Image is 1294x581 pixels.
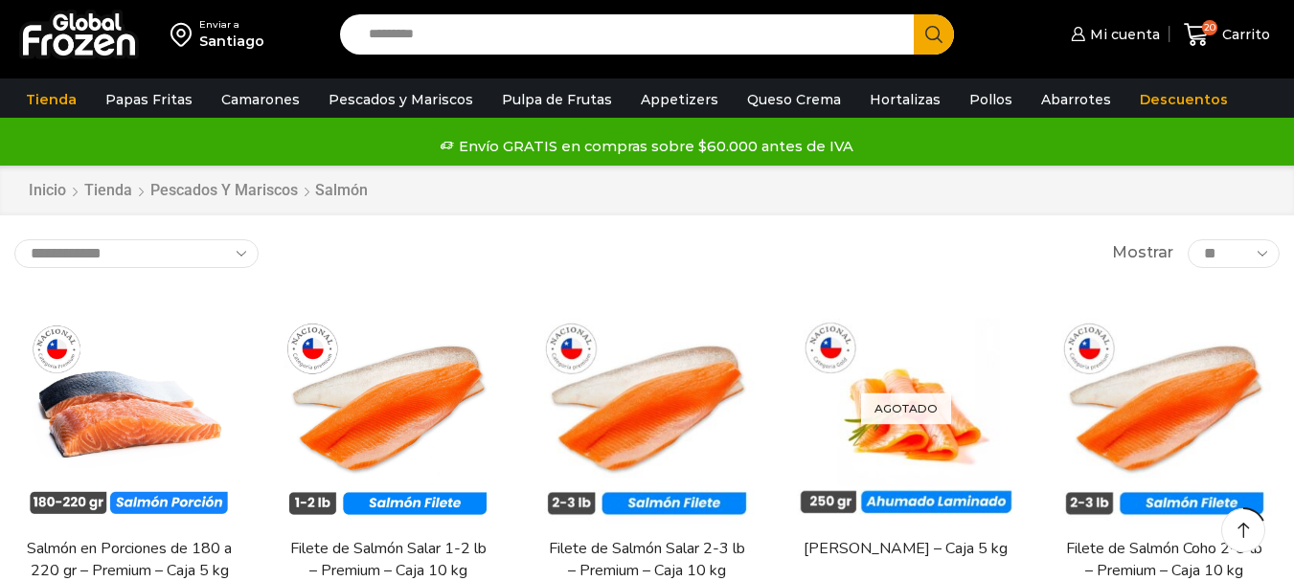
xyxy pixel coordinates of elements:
a: Pescados y Mariscos [149,180,299,202]
a: Mi cuenta [1066,15,1160,54]
a: Queso Crema [738,81,851,118]
nav: Breadcrumb [28,180,368,202]
a: 20 Carrito [1179,12,1275,57]
span: Mostrar [1112,242,1173,264]
a: Inicio [28,180,67,202]
select: Pedido de la tienda [14,239,259,268]
a: Pescados y Mariscos [319,81,483,118]
a: Pollos [960,81,1022,118]
span: 20 [1202,20,1217,35]
a: Descuentos [1130,81,1237,118]
span: Carrito [1217,25,1270,44]
a: Tienda [83,180,133,202]
div: Enviar a [199,18,264,32]
p: Agotado [861,392,951,424]
a: Appetizers [631,81,728,118]
img: address-field-icon.svg [170,18,199,51]
a: Tienda [16,81,86,118]
span: Mi cuenta [1085,25,1160,44]
a: Pulpa de Frutas [492,81,622,118]
h1: Salmón [315,181,368,199]
a: Papas Fritas [96,81,202,118]
div: Santiago [199,32,264,51]
a: Hortalizas [860,81,950,118]
a: Abarrotes [1032,81,1121,118]
button: Search button [914,14,954,55]
a: [PERSON_NAME] – Caja 5 kg [803,538,1010,560]
a: Camarones [212,81,309,118]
